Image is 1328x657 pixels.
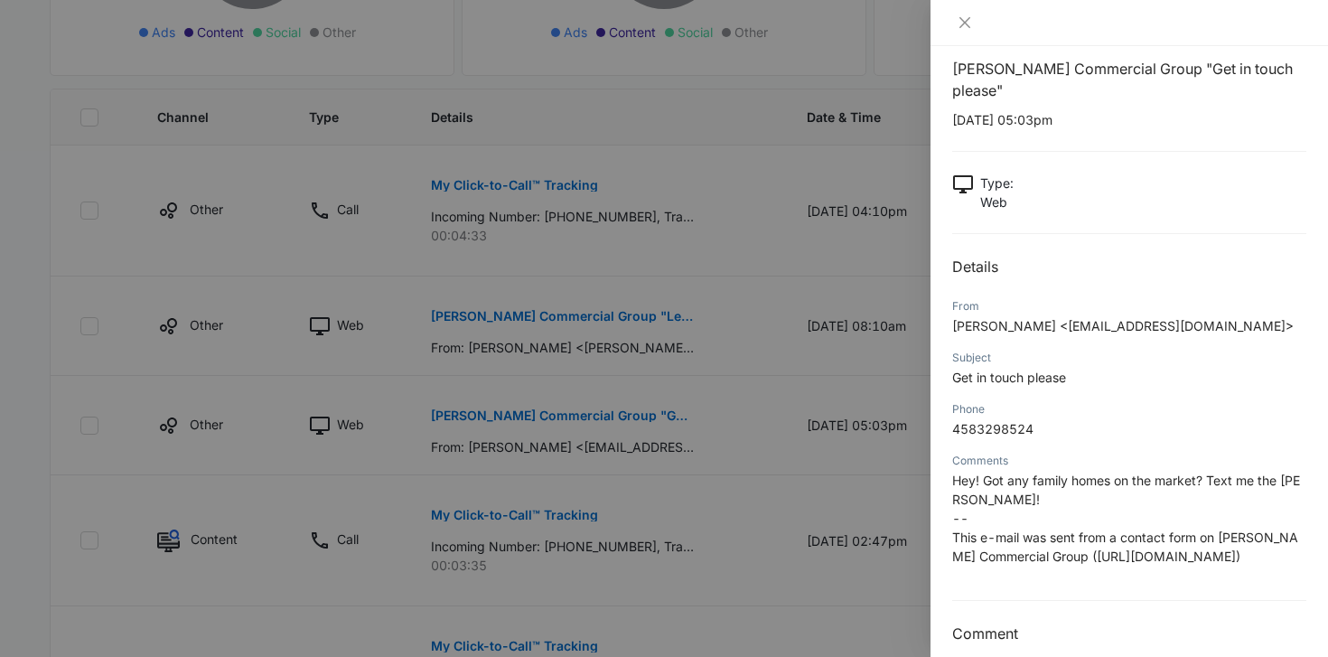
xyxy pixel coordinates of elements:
div: Comments [952,453,1306,469]
h2: Details [952,256,1306,277]
div: From [952,298,1306,314]
div: Domain Overview [69,107,162,118]
span: This e-mail was sent from a contact form on [PERSON_NAME] Commercial Group ([URL][DOMAIN_NAME]) [952,530,1298,564]
img: website_grey.svg [29,47,43,61]
span: [PERSON_NAME] <[EMAIL_ADDRESS][DOMAIN_NAME]> [952,318,1294,333]
span: -- [952,511,968,526]
button: Close [952,14,977,31]
span: 4583298524 [952,421,1033,436]
img: tab_keywords_by_traffic_grey.svg [180,105,194,119]
div: Keywords by Traffic [200,107,304,118]
p: [DATE] 05:03pm [952,110,1306,129]
img: tab_domain_overview_orange.svg [49,105,63,119]
div: Domain: [DOMAIN_NAME] [47,47,199,61]
span: close [958,15,972,30]
img: logo_orange.svg [29,29,43,43]
h1: [PERSON_NAME] Commercial Group "Get in touch please" [952,58,1306,101]
div: Phone [952,401,1306,418]
p: Web [980,192,1014,211]
div: v 4.0.25 [51,29,89,43]
div: Subject [952,350,1306,366]
p: Type : [980,174,1014,192]
span: Hey! Got any family homes on the market? Text me the [PERSON_NAME]! [952,473,1300,507]
span: Get in touch please [952,370,1066,385]
h3: Comment [952,623,1306,644]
